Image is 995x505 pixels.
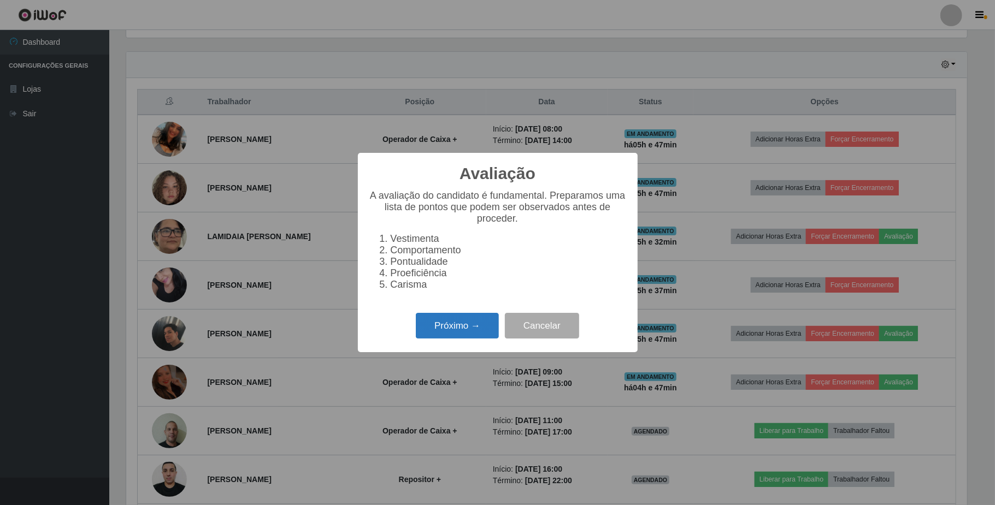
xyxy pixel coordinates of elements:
li: Vestimenta [391,233,627,245]
li: Proeficiência [391,268,627,279]
h2: Avaliação [460,164,535,183]
li: Carisma [391,279,627,290]
button: Cancelar [505,313,579,338]
p: A avaliação do candidato é fundamental. Preparamos uma lista de pontos que podem ser observados a... [369,190,627,224]
li: Pontualidade [391,256,627,268]
button: Próximo → [416,313,499,338]
li: Comportamento [391,245,627,256]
